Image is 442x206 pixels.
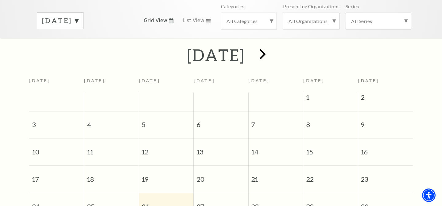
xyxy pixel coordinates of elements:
[303,78,325,83] span: [DATE]
[29,111,84,133] span: 3
[358,138,413,160] span: 16
[358,78,379,83] span: [DATE]
[358,166,413,187] span: 23
[194,111,248,133] span: 6
[249,166,303,187] span: 21
[351,18,406,24] label: All Series
[358,111,413,133] span: 9
[29,166,84,187] span: 17
[248,75,303,93] th: [DATE]
[42,16,78,25] label: [DATE]
[144,17,167,24] span: Grid View
[183,17,204,24] span: List View
[194,138,248,160] span: 13
[346,3,359,10] p: Series
[303,166,358,187] span: 22
[29,138,84,160] span: 10
[288,18,334,24] label: All Organizations
[221,3,244,10] p: Categories
[194,75,249,93] th: [DATE]
[139,111,194,133] span: 5
[84,138,139,160] span: 11
[251,44,273,66] button: next
[187,45,245,65] h2: [DATE]
[84,166,139,187] span: 18
[358,93,413,105] span: 2
[84,111,139,133] span: 4
[194,166,248,187] span: 20
[303,111,358,133] span: 8
[249,111,303,133] span: 7
[139,138,194,160] span: 12
[422,189,436,202] div: Accessibility Menu
[84,75,139,93] th: [DATE]
[226,18,272,24] label: All Categories
[303,93,358,105] span: 1
[249,138,303,160] span: 14
[139,166,194,187] span: 19
[303,138,358,160] span: 15
[283,3,339,10] p: Presenting Organizations
[29,75,84,93] th: [DATE]
[139,75,194,93] th: [DATE]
